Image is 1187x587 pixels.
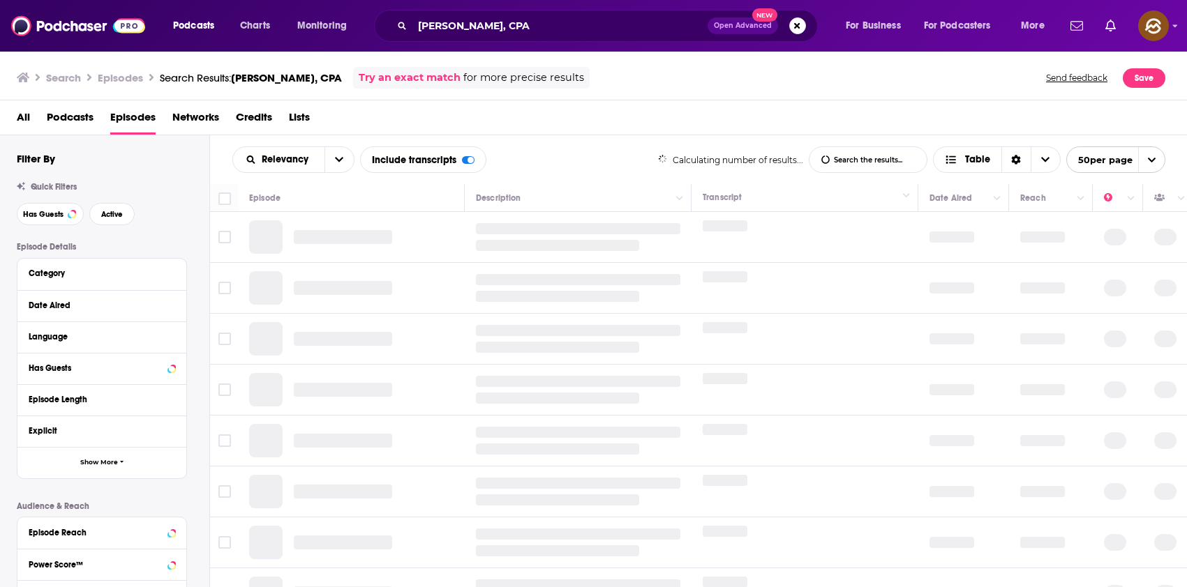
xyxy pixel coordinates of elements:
button: open menu [915,15,1011,37]
a: Charts [231,15,278,37]
button: Show profile menu [1138,10,1169,41]
a: Episodes [110,106,156,135]
a: Podcasts [47,106,94,135]
span: Toggle select row [218,383,231,396]
div: Category [29,268,166,278]
a: Lists [289,106,310,135]
button: Date Aired [29,296,175,314]
button: Show More [17,447,186,478]
button: Column Actions [671,190,688,207]
div: Power Score™ [29,560,163,570]
button: Active [89,203,135,225]
span: Logged in as hey85204 [1138,10,1169,41]
button: Power Score™ [29,555,175,572]
button: Episode Length [29,390,175,408]
button: Episode Reach [29,523,175,540]
span: Active [101,211,123,218]
span: Toggle select row [218,485,231,498]
img: Podchaser - Follow, Share and Rate Podcasts [11,13,145,39]
button: open menu [233,155,324,165]
button: Save [1123,68,1165,88]
a: Show notifications dropdown [1065,14,1089,38]
p: Audience & Reach [17,501,187,511]
button: Send feedback [1042,67,1112,89]
h2: Choose List sort [232,146,354,173]
button: open menu [324,147,354,172]
div: Description [476,190,521,206]
span: For Podcasters [924,16,991,36]
span: for more precise results [463,70,584,86]
button: open menu [1011,15,1062,37]
span: Table [965,155,990,165]
button: Has Guests [17,203,84,225]
button: open menu [288,15,365,37]
span: More [1021,16,1045,36]
span: Toggle select row [218,434,231,447]
div: Date Aired [29,300,166,310]
button: Open AdvancedNew [708,17,778,34]
span: Toggle select row [218,282,231,294]
div: Date Aired [930,190,972,206]
button: Has Guests [29,359,175,376]
button: Column Actions [989,190,1006,207]
div: Search Results: [160,71,342,84]
div: Episode Reach [29,528,163,538]
button: open menu [836,15,918,37]
div: Reach [1020,190,1046,206]
span: Toggle select row [218,536,231,549]
div: Transcript [703,189,742,206]
div: Calculating number of results... [658,155,804,165]
div: Language [29,332,166,342]
span: Podcasts [173,16,214,36]
span: [PERSON_NAME], CPA [231,71,342,84]
a: Try an exact match [359,70,461,86]
button: open menu [1066,146,1165,173]
div: Power Score [1104,190,1123,206]
button: Column Actions [898,188,915,204]
span: 50 per page [1067,149,1133,171]
p: Episode Details [17,242,187,252]
button: Choose View [933,146,1061,173]
h2: Filter By [17,152,55,165]
input: Search podcasts, credits, & more... [412,15,708,37]
div: Episode Length [29,395,166,404]
div: Episode [249,190,281,206]
span: Charts [240,16,270,36]
button: Explicit [29,422,175,439]
a: Search Results:[PERSON_NAME], CPA [160,71,342,84]
span: Toggle select row [218,333,231,345]
button: open menu [163,15,232,37]
span: Toggle select row [218,231,231,243]
span: Monitoring [297,16,347,36]
button: Column Actions [1123,190,1140,207]
div: Explicit [29,426,166,436]
div: Transcript [703,184,742,206]
span: Has Guests [23,211,64,218]
h3: Search [46,71,81,84]
a: Networks [172,106,219,135]
span: New [752,8,777,22]
span: Show More [80,459,118,466]
button: Column Actions [1073,190,1089,207]
a: Show notifications dropdown [1100,14,1121,38]
div: Search podcasts, credits, & more... [387,10,831,42]
img: User Profile [1138,10,1169,41]
h3: Episodes [98,71,143,84]
a: Credits [236,106,272,135]
a: All [17,106,30,135]
div: Sort Direction [1001,147,1031,172]
span: Open Advanced [714,22,772,29]
button: Language [29,328,175,345]
div: Has Guests [1154,190,1174,206]
div: Has Guests [29,363,163,373]
span: Quick Filters [31,182,77,192]
span: Relevancy [262,155,313,165]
